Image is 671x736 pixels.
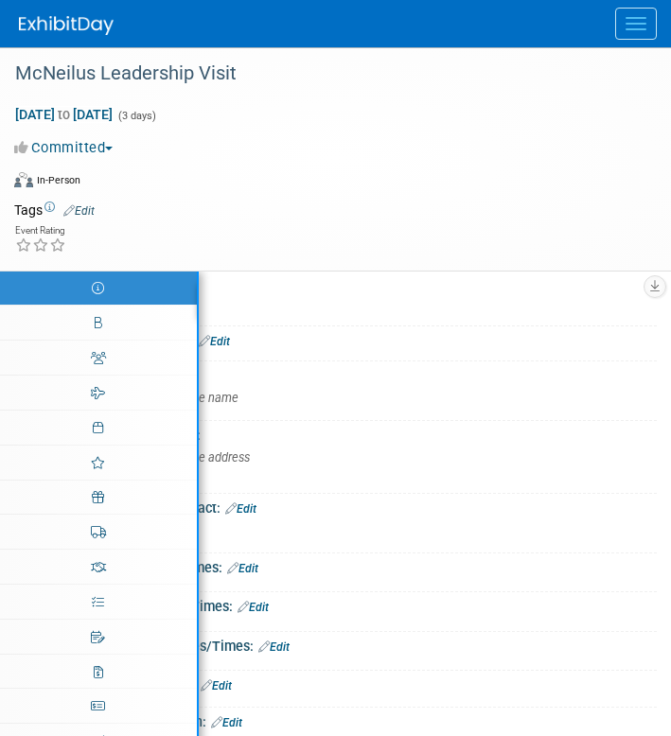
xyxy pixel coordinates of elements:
div: Booth Set-up Dates/Times: [66,592,657,617]
div: Event Rating [15,226,66,236]
a: Edit [238,601,269,614]
div: Exhibitor Portal Link: [66,326,657,351]
a: Edit [199,335,230,348]
a: Edit [227,562,258,575]
span: [DATE] [DATE] [14,106,114,123]
div: Event Venue Name: [66,361,657,385]
div: Event Organizer/Contact: [66,494,657,518]
span: to [55,107,73,122]
div: Event Format [14,169,633,198]
a: Edit [211,716,242,729]
div: Booth Dismantle Dates/Times: [66,632,657,657]
img: Format-Inperson.png [14,172,33,187]
a: Edit [258,640,290,654]
div: Event Website: [66,292,657,317]
div: Exhibit Hall Dates/Times: [66,553,657,578]
div: McNeilus Leadership Visit [9,57,633,91]
div: Exhibitor Prospectus: [66,671,657,695]
a: Edit [63,204,95,218]
div: In-Person [36,173,80,187]
img: ExhibitDay [19,16,114,35]
td: Tags [14,201,95,219]
div: Exhibit Hall Floor Plan: [66,708,657,732]
span: (3 days) [116,110,156,122]
button: Committed [14,138,120,158]
div: Event Venue Address: [66,421,657,445]
a: Edit [225,502,256,516]
button: Menu [615,8,657,40]
a: Edit [201,679,232,692]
